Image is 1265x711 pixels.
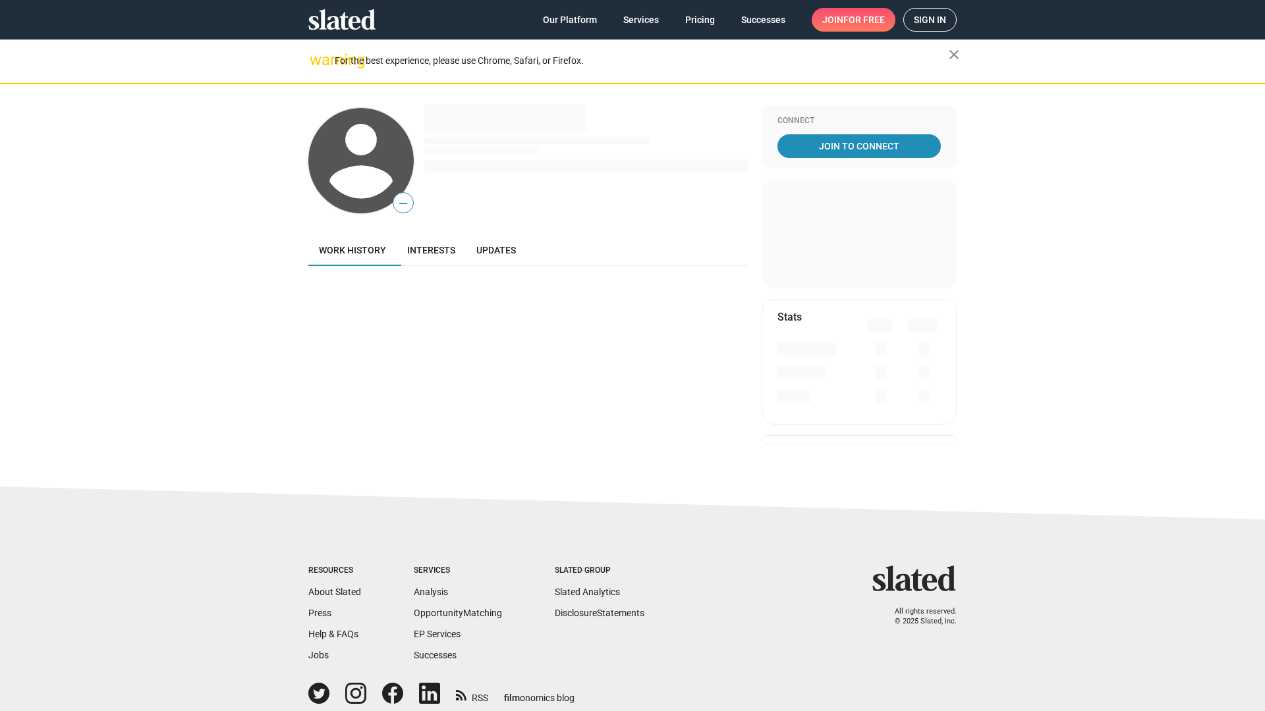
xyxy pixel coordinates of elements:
p: All rights reserved. © 2025 Slated, Inc. [881,607,957,626]
div: For the best experience, please use Chrome, Safari, or Firefox. [335,52,949,70]
div: Connect [777,116,941,126]
span: Updates [476,245,516,255]
a: Successes [414,650,457,660]
a: Interests [397,234,466,266]
mat-icon: warning [310,52,325,68]
a: DisclosureStatements [555,608,644,618]
span: Our Platform [543,8,597,32]
span: film [504,693,520,703]
a: Our Platform [532,8,607,32]
div: Slated Group [555,566,644,576]
span: Interests [407,245,455,255]
a: Press [308,608,331,618]
a: Analysis [414,587,448,597]
span: Work history [319,245,386,255]
a: Sign in [903,8,957,32]
a: About Slated [308,587,361,597]
span: Services [623,8,659,32]
a: RSS [456,684,488,704]
a: Help & FAQs [308,629,358,639]
a: Successes [731,8,796,32]
a: Jobs [308,650,329,660]
a: Pricing [675,8,725,32]
span: Join [822,8,885,32]
a: EP Services [414,629,461,639]
a: Work history [308,234,397,266]
div: Resources [308,566,361,576]
a: Services [613,8,669,32]
span: Successes [741,8,785,32]
a: Slated Analytics [555,587,620,597]
a: Joinfor free [812,8,895,32]
div: Services [414,566,502,576]
span: — [393,195,413,212]
mat-icon: close [946,47,962,63]
a: Join To Connect [777,134,941,158]
a: OpportunityMatching [414,608,502,618]
span: Sign in [914,9,946,31]
span: for free [843,8,885,32]
a: filmonomics blog [504,681,575,704]
mat-card-title: Stats [777,310,802,324]
span: Pricing [685,8,715,32]
span: Join To Connect [780,134,938,158]
a: Updates [466,234,526,266]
